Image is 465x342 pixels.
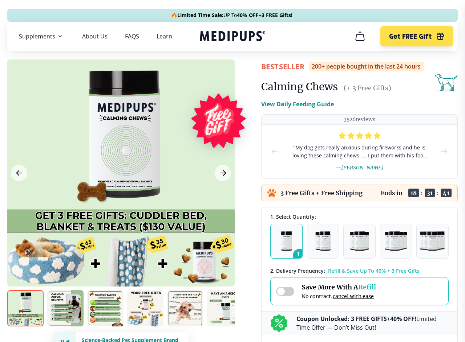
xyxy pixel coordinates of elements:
img: Pack of 3 - Natural Dog Supplements [350,231,369,251]
span: BestSeller [261,62,304,71]
span: 2 . Delivery Frequency: [270,267,325,274]
div: 1. Select Quantity: [270,213,449,220]
div: 200+ people bought in the last 24 hours [309,62,424,71]
span: “ My dog gets really anxious during fireworks and he is loving these calming chews .... I put the... [291,144,428,160]
button: Get FREE Gift [380,26,453,46]
span: Refill [358,283,376,291]
button: Next Image [215,165,231,181]
button: Previous Image [11,165,27,181]
button: next-slide [440,125,449,178]
button: prev-slide [270,125,279,178]
img: Calming Chews | Natural Dog Supplements [167,290,203,326]
img: Pack of 4 - Natural Dog Supplements [385,231,407,251]
span: Get FREE Gift [389,32,432,41]
button: cart [351,28,369,45]
p: Ends in [381,189,403,197]
img: Pack of 5 - Natural Dog Supplements [420,231,446,251]
span: 41 [441,189,452,197]
span: Supplements [19,33,55,40]
span: 31 [425,189,435,197]
span: 18 [408,189,419,197]
p: View Daily Feeding Guide [261,100,334,108]
span: : [421,189,423,197]
img: Pack of 1 - Natural Dog Supplements [281,231,292,251]
button: 1 [270,224,303,259]
a: Learn [157,33,172,40]
img: Calming Chews | Natural Dog Supplements [7,290,44,326]
span: No contract, [302,293,376,300]
img: Calming Chews | Natural Dog Supplements [87,290,124,326]
a: About Us [82,33,108,40]
span: cancel with ease [333,293,374,300]
a: FAQS [125,33,139,40]
b: 40% OFF! [390,315,416,323]
span: Refill & Save Up To 40% + 3 Free Gifts [328,267,420,274]
span: 🔥 UP To + [171,12,292,19]
span: 1 [293,249,307,263]
span: : [437,189,439,197]
img: Pack of 2 - Natural Dog Supplements [315,231,331,251]
button: Supplements [19,32,65,41]
img: Calming Chews | Natural Dog Supplements [47,290,84,326]
p: 3 Free Gifts + Free Shipping [280,189,363,197]
span: Save More With A [302,283,376,291]
img: Calming Chews | Natural Dog Supplements [207,290,243,326]
p: 3526 reviews [344,116,375,123]
img: Calming Chews | Natural Dog Supplements [127,290,163,326]
b: Coupon Unlocked: 3 FREE GIFTS [296,315,387,323]
h1: Calming Chews [261,80,338,93]
span: (+ 3 Free Gifts) [344,84,391,92]
a: Medipups [200,29,265,44]
span: — [PERSON_NAME] [336,164,384,171]
p: + Limited Time Offer — Don’t Miss Out! [296,314,449,332]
